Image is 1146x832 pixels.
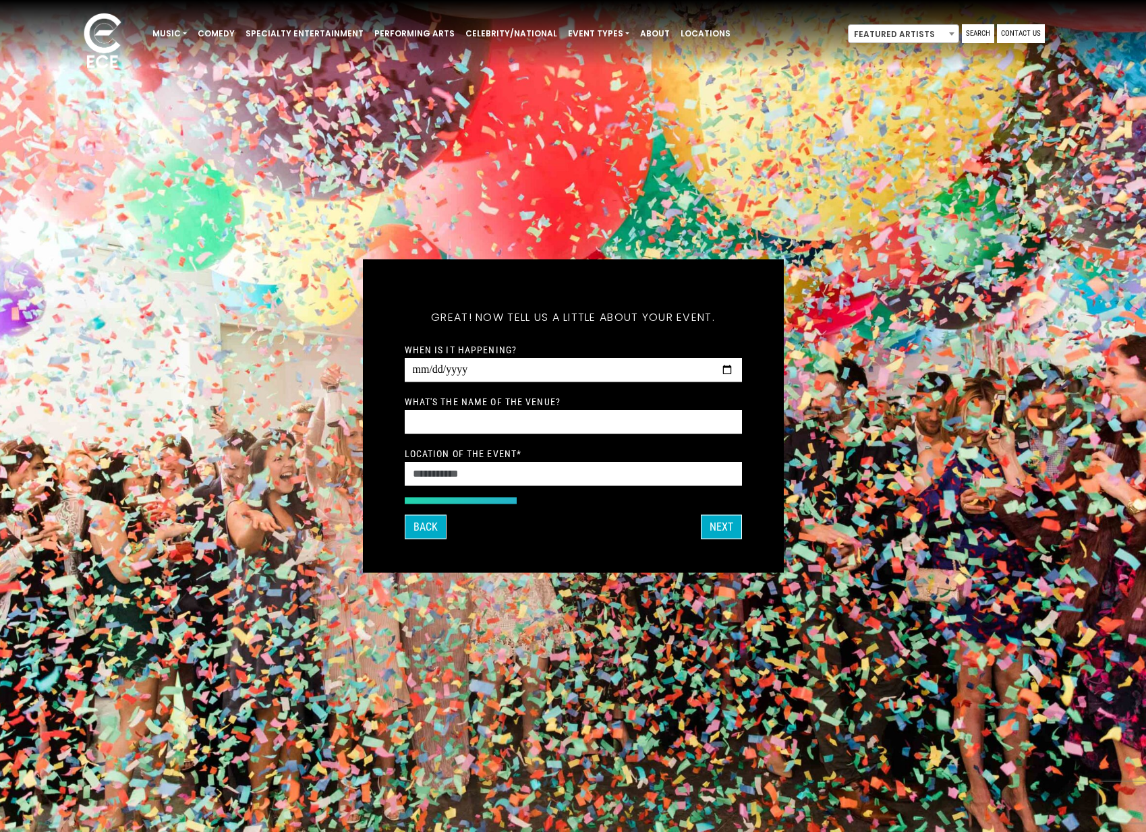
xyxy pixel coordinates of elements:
a: Search [962,24,994,43]
a: About [635,22,675,45]
button: Back [405,515,447,539]
label: Location of the event [405,448,522,460]
label: When is it happening? [405,344,517,356]
a: Event Types [563,22,635,45]
a: Celebrity/National [460,22,563,45]
a: Comedy [192,22,240,45]
button: Next [701,515,742,539]
span: Featured Artists [848,24,959,43]
a: Contact Us [997,24,1045,43]
a: Specialty Entertainment [240,22,369,45]
label: What's the name of the venue? [405,396,561,408]
img: ece_new_logo_whitev2-1.png [69,9,136,75]
span: Featured Artists [849,25,958,44]
a: Locations [675,22,736,45]
a: Performing Arts [369,22,460,45]
h5: Great! Now tell us a little about your event. [405,293,742,342]
a: Music [147,22,192,45]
